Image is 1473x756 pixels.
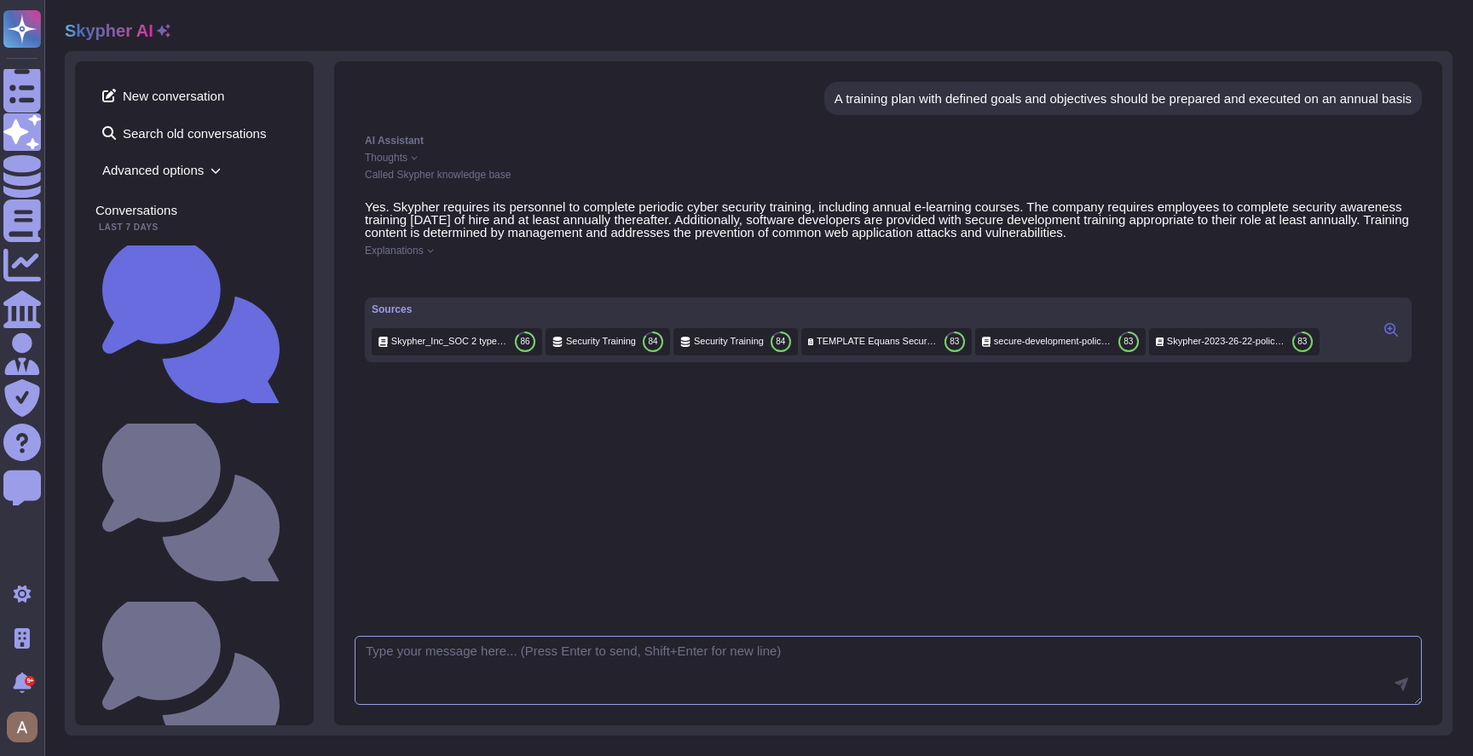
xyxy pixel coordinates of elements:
span: Explanations [365,245,424,256]
span: Called Skypher knowledge base [365,169,511,181]
span: Thoughts [365,153,407,163]
button: user [3,708,49,746]
div: A training plan with defined goals and objectives should be prepared and executed on an annual basis [835,92,1412,105]
span: 84 [776,338,785,346]
span: 83 [950,338,959,346]
div: Click to preview/edit this source [1149,328,1320,355]
p: Yes. Skypher requires its personnel to complete periodic cyber security training, including annua... [365,200,1412,239]
button: Dislike this response [399,270,413,284]
img: user [7,712,38,742]
div: Last 7 days [95,223,293,232]
span: TEMPLATE Equans Security Assurance Plan SaaS V07 1 [817,335,938,348]
div: Click to preview/edit this source [801,328,972,355]
span: Search old conversations [95,119,293,147]
div: Sources [372,304,1320,315]
div: 9+ [25,676,35,686]
span: Skypher-2023-26-22-policy-packet.pdf [1167,335,1285,348]
div: Click to preview/edit this source [372,328,542,355]
span: Advanced options [95,157,293,183]
span: 83 [1297,338,1307,346]
span: secure-development-policy-bsi.pdf [994,335,1112,348]
div: Click to preview/edit this source [673,328,798,355]
div: Click to preview/edit this source [546,328,670,355]
span: 86 [520,338,529,346]
span: 83 [1124,338,1133,346]
button: Like this response [382,269,396,283]
div: Conversations [95,204,293,216]
div: Click to preview/edit this source [975,328,1146,355]
span: 84 [648,338,657,346]
span: Skypher_Inc_SOC 2 type 2.pdf [391,335,508,348]
button: Copy this response [365,270,378,284]
button: Click to view sources in the right panel [1378,320,1405,340]
div: AI Assistant [365,136,1412,146]
span: Security Training [694,335,764,348]
span: Security Training [566,335,636,348]
h2: Skypher AI [65,20,153,41]
span: New conversation [95,82,293,109]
